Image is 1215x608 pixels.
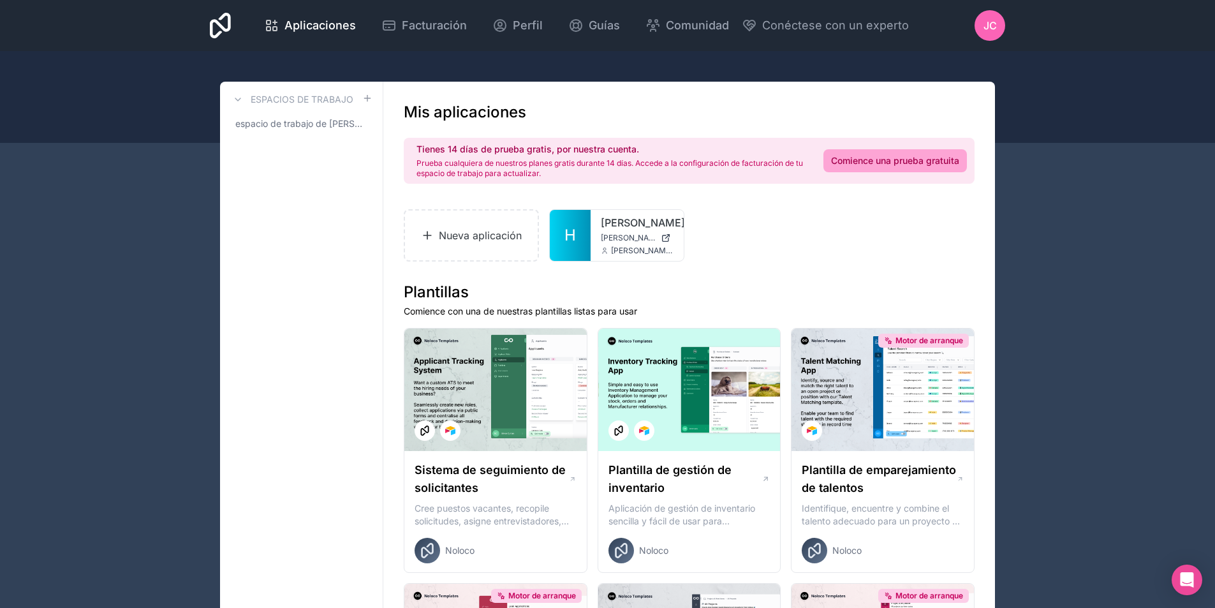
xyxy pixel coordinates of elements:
a: Comunidad [635,11,739,40]
font: Tienes 14 días de prueba gratis, por nuestra cuenta. [416,144,639,154]
font: Plantilla de gestión de inventario [608,463,732,494]
img: Logotipo de Airtable [639,426,649,436]
font: Plantillas [404,283,469,301]
font: Nueva aplicación [439,229,522,242]
font: Espacios de trabajo [251,94,353,105]
a: Comience una prueba gratuita [823,149,967,172]
font: Plantilla de emparejamiento de talentos [802,463,956,494]
font: Aplicaciones [284,19,356,32]
div: Abrir Intercom Messenger [1172,565,1202,595]
font: Prueba cualquiera de nuestros planes gratis durante 14 días. Accede a la configuración de factura... [416,158,803,178]
font: Noloco [445,545,475,556]
font: JC [983,19,997,32]
font: [PERSON_NAME] [601,216,685,229]
font: Facturación [402,19,467,32]
font: Comience una prueba gratuita [831,155,959,166]
font: Comunidad [666,19,729,32]
a: Facturación [371,11,477,40]
font: Guías [589,19,620,32]
font: Conéctese con un experto [762,19,909,32]
font: Aplicación de gestión de inventario sencilla y fácil de usar para administrar sus existencias, pe... [608,503,767,552]
img: Logotipo de Airtable [807,426,817,436]
font: Mis aplicaciones [404,103,526,121]
font: Comience con una de nuestras plantillas listas para usar [404,306,637,316]
font: Cree puestos vacantes, recopile solicitudes, asigne entrevistadores, centralice los comentarios d... [415,503,569,577]
font: Motor de arranque [895,336,963,345]
a: [PERSON_NAME][DOMAIN_NAME] [601,233,674,243]
a: Espacios de trabajo [230,92,353,107]
font: Motor de arranque [895,591,963,600]
font: [PERSON_NAME][DOMAIN_NAME] [601,233,725,242]
img: Logotipo de Airtable [445,426,455,436]
font: Perfil [513,19,543,32]
font: Noloco [639,545,668,556]
a: Nueva aplicación [404,209,539,262]
a: espacio de trabajo de [PERSON_NAME] [230,112,372,135]
font: [PERSON_NAME][EMAIL_ADDRESS][PERSON_NAME][PERSON_NAME][DOMAIN_NAME] [611,246,926,255]
font: Noloco [832,545,862,556]
a: Guías [558,11,630,40]
font: Sistema de seguimiento de solicitantes [415,463,566,494]
font: H [564,226,576,244]
font: Identifique, encuentre y combine el talento adecuado para un proyecto o puesto vacante con nuestr... [802,503,960,552]
a: H [550,210,591,261]
font: Motor de arranque [508,591,576,600]
a: [PERSON_NAME] [601,215,674,230]
a: Perfil [482,11,553,40]
a: Aplicaciones [254,11,366,40]
font: espacio de trabajo de [PERSON_NAME] [235,118,402,129]
button: Conéctese con un experto [742,17,909,34]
